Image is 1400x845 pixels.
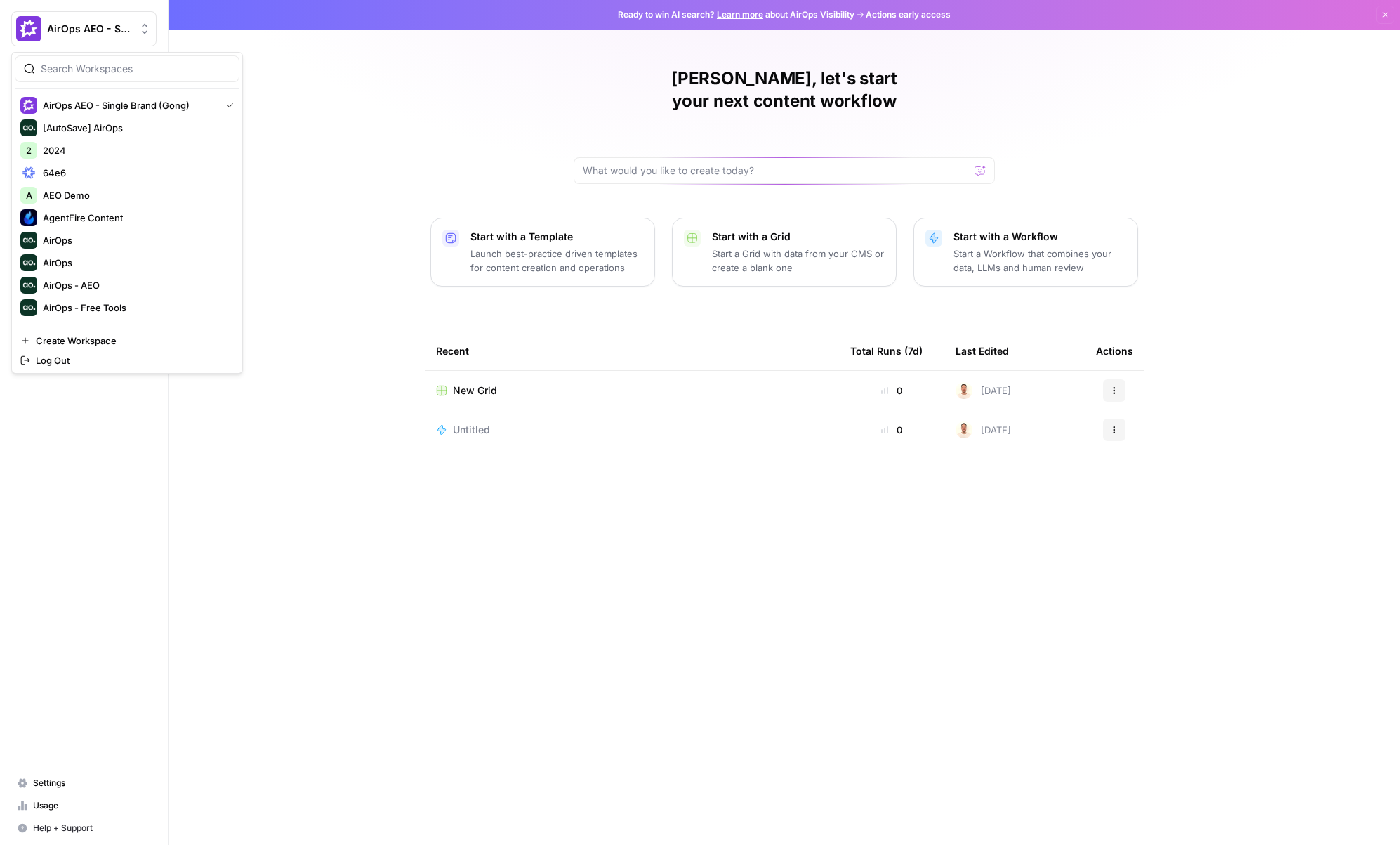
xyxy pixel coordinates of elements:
span: AirOps [43,256,228,270]
a: Log Out [15,351,239,370]
div: Workspace: AirOps AEO - Single Brand (Gong) [11,52,243,374]
span: 2 [26,143,32,157]
p: Start with a Template [470,230,643,244]
div: Total Runs (7d) [850,332,923,370]
img: AirOps Logo [20,232,37,249]
img: AgentFire Content Logo [20,209,37,226]
span: 2024 [43,143,228,157]
span: 64e6 [43,166,228,180]
p: Start with a Grid [712,230,885,244]
h1: [PERSON_NAME], let's start your next content workflow [574,67,995,112]
span: Help + Support [33,822,150,834]
img: 64e6 Logo [20,164,37,181]
p: Launch best-practice driven templates for content creation and operations [470,247,643,275]
a: Usage [11,794,157,817]
img: AirOps AEO - Single Brand (Gong) Logo [16,16,41,41]
p: Start a Workflow that combines your data, LLMs and human review [953,247,1126,275]
span: Untitled [453,423,490,437]
div: 0 [850,384,933,398]
button: Start with a WorkflowStart a Workflow that combines your data, LLMs and human review [913,218,1138,287]
button: Start with a GridStart a Grid with data from your CMS or create a blank one [672,218,897,287]
button: Start with a TemplateLaunch best-practice driven templates for content creation and operations [430,218,655,287]
span: AirOps - AEO [43,278,228,292]
span: Usage [33,799,150,812]
span: Log Out [36,353,228,367]
span: AirOps AEO - Single Brand (Gong) [43,98,216,112]
img: AirOps - AEO Logo [20,277,37,294]
img: AirOps AEO - Single Brand (Gong) Logo [20,97,37,114]
span: Actions early access [866,8,951,21]
button: Help + Support [11,817,157,839]
div: Recent [436,332,828,370]
span: Ready to win AI search? about AirOps Visibility [618,8,854,21]
a: Settings [11,772,157,794]
img: AirOps Logo [20,254,37,271]
span: A [26,188,32,202]
span: AEO Demo [43,188,228,202]
a: Untitled [436,423,828,437]
span: New Grid [453,384,497,398]
span: AgentFire Content [43,211,228,225]
img: AirOps - Free Tools Logo [20,299,37,316]
a: Create Workspace [15,331,239,351]
a: Learn more [717,9,763,20]
div: 0 [850,423,933,437]
button: Workspace: AirOps AEO - Single Brand (Gong) [11,11,157,46]
input: Search Workspaces [41,62,230,76]
span: Settings [33,777,150,790]
p: Start with a Workflow [953,230,1126,244]
div: Last Edited [956,332,1009,370]
div: [DATE] [956,421,1011,438]
span: AirOps AEO - Single Brand (Gong) [47,22,132,36]
p: Start a Grid with data from your CMS or create a blank one [712,247,885,275]
span: Create Workspace [36,334,228,348]
div: [DATE] [956,382,1011,399]
a: New Grid [436,384,828,398]
span: [AutoSave] AirOps [43,121,228,135]
span: AirOps - Free Tools [43,301,228,315]
img: n02y6dxk2kpdk487jkjae1zkvp35 [956,382,972,399]
div: Actions [1096,332,1133,370]
img: n02y6dxk2kpdk487jkjae1zkvp35 [956,421,972,438]
img: [AutoSave] AirOps Logo [20,119,37,136]
input: What would you like to create today? [583,164,969,178]
span: AirOps [43,233,228,247]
